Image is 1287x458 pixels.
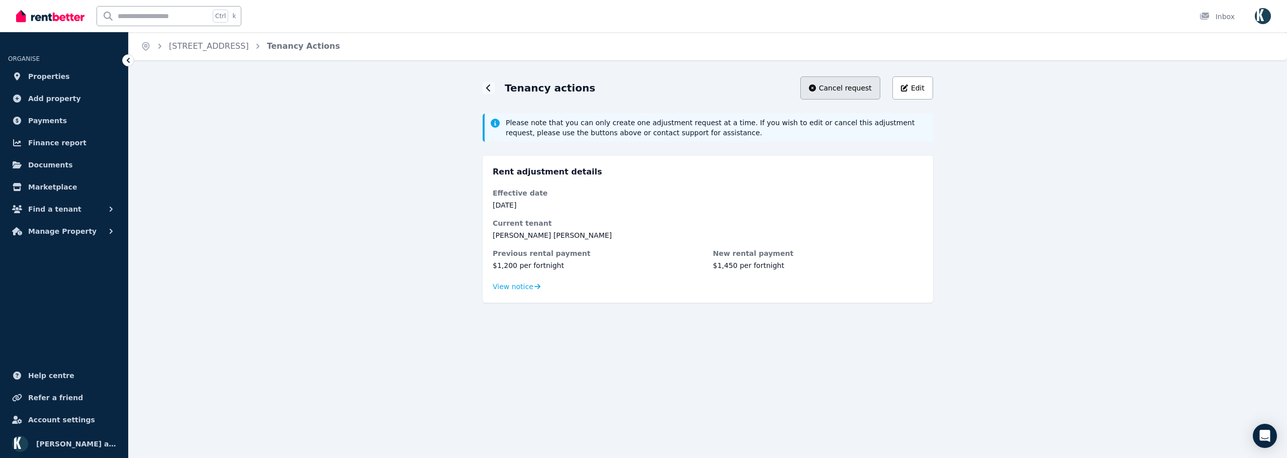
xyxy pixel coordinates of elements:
a: Payments [8,111,120,131]
button: Cancel request [800,76,880,100]
div: View notice [493,282,540,292]
button: Find a tenant [8,199,120,219]
span: Payments [28,115,67,127]
span: Account settings [28,414,95,426]
span: Help centre [28,370,74,382]
dd: [PERSON_NAME] [PERSON_NAME] [493,230,923,240]
span: Ctrl [213,10,228,23]
img: Omid Ferdowsian as trustee for The Ferdowsian Trust [1255,8,1271,24]
span: Marketplace [28,181,77,193]
a: Properties [8,66,120,86]
dt: New rental payment [713,248,923,258]
span: ORGANISE [8,55,40,62]
a: [STREET_ADDRESS] [169,41,249,51]
a: Refer a friend [8,388,120,408]
img: RentBetter [16,9,84,24]
span: Refer a friend [28,392,83,404]
h3: Rent adjustment details [493,166,923,178]
span: Cancel request [819,83,872,93]
a: Marketplace [8,177,120,197]
dd: [DATE] [493,200,923,210]
a: Tenancy Actions [267,41,340,51]
button: Manage Property [8,221,120,241]
span: Documents [28,159,73,171]
span: [PERSON_NAME] as trustee for The Ferdowsian Trust [36,438,116,450]
span: Find a tenant [28,203,81,215]
div: Open Intercom Messenger [1253,424,1277,448]
span: Please note that you can only create one adjustment request at a time. If you wish to edit or can... [506,118,927,138]
a: Add property [8,88,120,109]
a: Help centre [8,365,120,386]
span: k [232,12,236,20]
span: Edit [911,83,925,93]
span: Finance report [28,137,86,149]
dt: Previous rental payment [493,248,703,258]
span: Add property [28,93,81,105]
a: Documents [8,155,120,175]
img: Omid Ferdowsian as trustee for The Ferdowsian Trust [12,436,28,452]
nav: Breadcrumb [129,32,352,60]
a: Finance report [8,133,120,153]
a: Account settings [8,410,120,430]
span: View notice [493,282,533,292]
span: Properties [28,70,70,82]
dt: Current tenant [493,218,923,228]
div: Inbox [1200,12,1235,22]
button: Edit [892,76,933,100]
dd: $1,200 per fortnight [493,260,703,270]
dd: $1,450 per fortnight [713,260,923,270]
h1: Tenancy actions [505,81,595,95]
dt: Effective date [493,188,923,198]
span: Manage Property [28,225,97,237]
